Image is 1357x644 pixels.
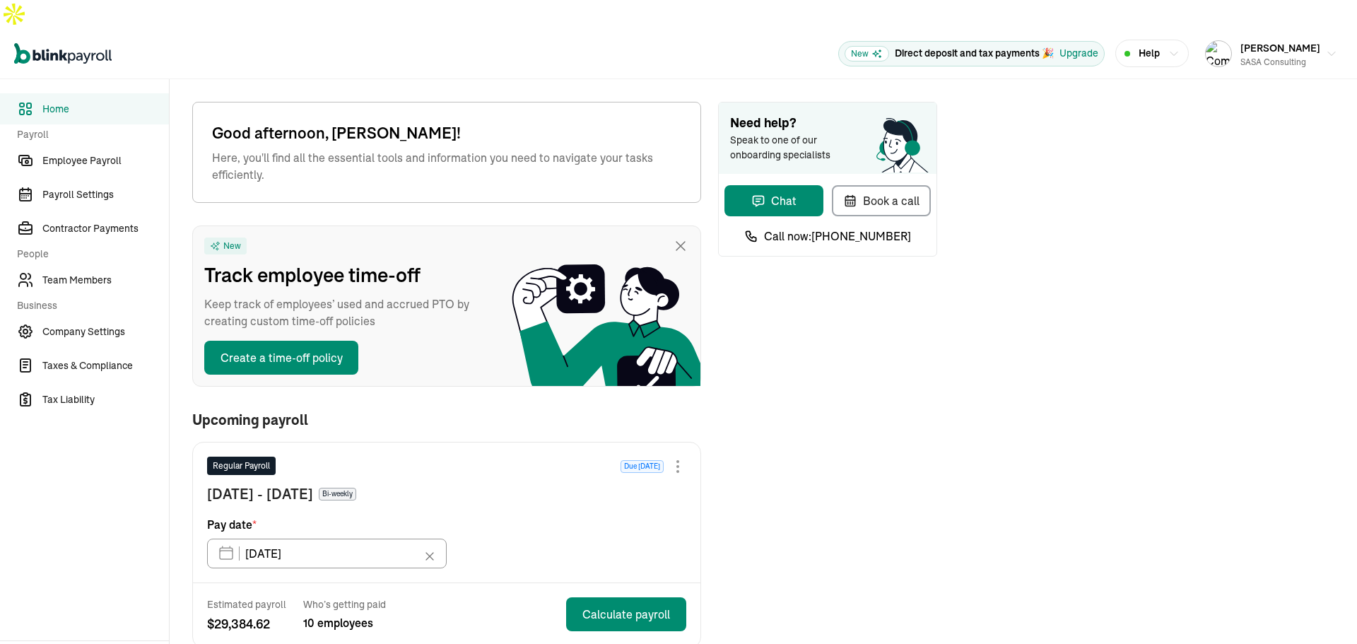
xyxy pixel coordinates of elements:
span: Taxes & Compliance [42,358,169,373]
span: Speak to one of our onboarding specialists [730,133,850,163]
span: New [845,46,889,62]
span: Here, you'll find all the essential tools and information you need to navigate your tasks efficie... [212,149,681,183]
span: Call now: [PHONE_NUMBER] [764,228,911,245]
div: Book a call [843,192,920,209]
span: Track employee time-off [204,260,487,290]
span: Help [1139,46,1160,61]
span: New [223,240,241,252]
div: SASA Consulting [1240,56,1320,69]
span: Need help? [730,114,925,133]
span: Contractor Payments [42,221,169,236]
span: Pay date [207,516,257,533]
span: Home [42,102,169,117]
button: Book a call [832,185,931,216]
p: Direct deposit and tax payments 🎉 [895,46,1054,61]
span: Upcoming payroll [192,412,308,428]
button: Help [1115,40,1189,67]
span: Estimated payroll [207,597,286,611]
input: XX/XX/XX [207,539,447,568]
span: $ 29,384.62 [207,614,286,633]
span: Good afternoon, [PERSON_NAME]! [212,122,681,145]
span: Tax Liability [42,392,169,407]
span: [PERSON_NAME] [1240,42,1320,54]
button: Chat [724,185,823,216]
button: Calculate payroll [566,597,686,631]
nav: Global [14,33,112,74]
button: Create a time-off policy [204,341,358,375]
span: Due [DATE] [621,460,664,473]
span: [DATE] - [DATE] [207,484,313,505]
span: Who’s getting paid [303,597,386,611]
img: Company logo [1206,41,1231,66]
span: Payroll Settings [42,187,169,202]
span: Regular Payroll [213,459,270,472]
span: Payroll [17,127,160,142]
span: Employee Payroll [42,153,169,168]
span: Keep track of employees’ used and accrued PTO by creating custom time-off policies [204,295,487,329]
iframe: Chat Widget [1286,576,1357,644]
span: 10 employees [303,614,386,631]
span: Business [17,298,160,313]
span: Team Members [42,273,169,288]
button: Upgrade [1059,46,1098,61]
span: Bi-weekly [319,488,356,500]
span: Company Settings [42,324,169,339]
button: Company logo[PERSON_NAME]SASA Consulting [1199,36,1343,71]
span: People [17,247,160,262]
div: Chat [751,192,797,209]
